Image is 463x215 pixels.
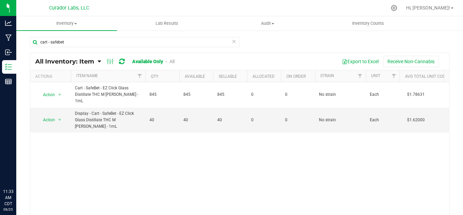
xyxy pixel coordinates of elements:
a: Filter [134,70,145,82]
a: Avg Total Unit Cost [405,74,447,79]
span: 0 [251,117,277,123]
a: Strain [320,73,334,78]
a: Audit [217,16,318,31]
a: Available [185,74,205,79]
span: Inventory [16,20,117,26]
span: Each [370,91,396,98]
inline-svg: Reports [5,78,12,85]
a: Qty [151,74,158,79]
span: Curador Labs, LLC [49,5,89,11]
inline-svg: Analytics [5,20,12,26]
a: Item Name [76,73,98,78]
span: select [56,115,64,125]
span: 0 [285,117,311,123]
a: Lab Results [117,16,218,31]
a: Inventory Counts [318,16,419,31]
span: Action [37,115,55,125]
a: All [169,59,175,64]
span: 0 [251,91,277,98]
a: Filter [388,70,400,82]
a: Unit [371,73,380,78]
inline-svg: Manufacturing [5,34,12,41]
span: 845 [149,91,175,98]
span: Each [370,117,396,123]
input: Search Item Name, Retail Display Name, SKU, Part Number... [30,37,240,47]
span: No strain [319,117,362,123]
span: All Inventory: Item [35,58,94,65]
span: No strain [319,91,362,98]
inline-svg: Inbound [5,49,12,56]
span: 0 [285,91,311,98]
a: Inventory [16,16,117,31]
span: Clear [231,37,236,46]
span: Lab Results [146,20,187,26]
a: Available Only [132,59,163,64]
iframe: Resource center [7,161,27,181]
span: Cart - SafeBet - EZ Click Glass Distillate THC M [PERSON_NAME] - 1mL [75,85,141,105]
span: select [56,90,64,100]
a: All Inventory: Item [35,58,98,65]
div: Manage settings [390,5,398,11]
span: Hi, [PERSON_NAME]! [406,5,450,11]
a: Sellable [219,74,237,79]
p: 08/25 [3,207,13,212]
div: Actions [35,74,68,79]
span: Display - Cart - SafeBet - EZ Click Glass Distillate THC M [PERSON_NAME] - 1mL [75,110,141,130]
span: $1.62000 [404,115,428,125]
span: 845 [217,91,243,98]
button: Export to Excel [338,56,383,67]
span: 40 [149,117,175,123]
iframe: Resource center unread badge [20,160,28,168]
span: 40 [183,117,209,123]
span: $1.78631 [404,90,428,100]
span: 845 [183,91,209,98]
span: Inventory Counts [343,20,393,26]
inline-svg: Inventory [5,64,12,70]
span: 40 [217,117,243,123]
a: Filter [355,70,366,82]
p: 11:33 AM CDT [3,189,13,207]
a: On Order [286,74,306,79]
span: Action [37,90,55,100]
button: Receive Non-Cannabis [383,56,439,67]
a: Allocated [253,74,275,79]
span: Audit [218,20,318,26]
